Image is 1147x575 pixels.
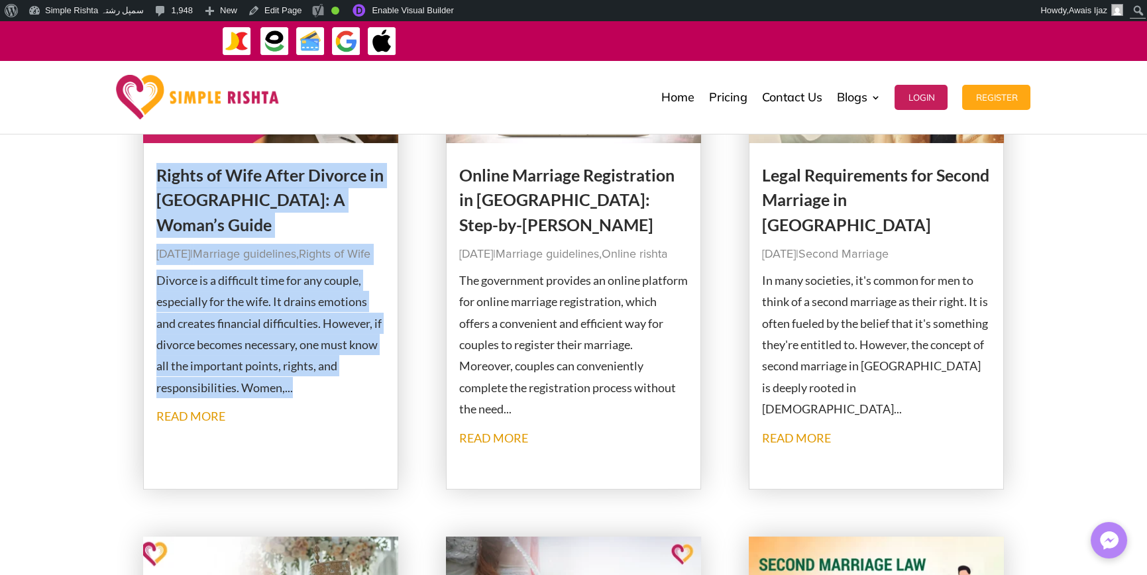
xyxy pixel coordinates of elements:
[459,270,688,420] p: The government provides an online platform for online marriage registration, which offers a conve...
[222,26,252,56] img: JazzCash-icon
[37,21,65,32] div: v 4.0.25
[132,77,142,87] img: tab_keywords_by_traffic_grey.svg
[962,85,1030,110] button: Register
[50,78,119,87] div: Domain Overview
[36,77,46,87] img: tab_domain_overview_orange.svg
[1069,5,1107,15] span: Awais Ijaz
[762,431,831,445] a: read more
[496,248,599,260] a: Marriage guidelines
[331,7,339,15] div: Good
[895,64,948,131] a: Login
[962,64,1030,131] a: Register
[761,64,822,131] a: Contact Us
[367,26,397,56] img: ApplePay-icon
[193,248,296,260] a: Marriage guidelines
[299,248,370,260] a: Rights of Wife
[260,26,290,56] img: EasyPaisa-icon
[34,34,146,45] div: Domain: [DOMAIN_NAME]
[602,248,668,260] a: Online rishta
[156,248,190,260] span: [DATE]
[331,26,361,56] img: GooglePay-icon
[708,64,747,131] a: Pricing
[156,409,225,423] a: read more
[1096,527,1122,554] img: Messenger
[459,248,493,260] span: [DATE]
[459,165,675,235] a: Online Marriage Registration in [GEOGRAPHIC_DATA]: Step-by-[PERSON_NAME]
[661,64,694,131] a: Home
[895,85,948,110] button: Login
[836,64,880,131] a: Blogs
[156,165,384,235] a: Rights of Wife After Divorce in [GEOGRAPHIC_DATA]: A Woman’s Guide
[21,21,32,32] img: logo_orange.svg
[762,165,989,235] a: Legal Requirements for Second Marriage in [GEOGRAPHIC_DATA]
[798,248,889,260] a: Second Marriage
[146,78,223,87] div: Keywords by Traffic
[762,248,796,260] span: [DATE]
[762,270,991,420] p: In many societies, it's common for men to think of a second marriage as their right. It is often ...
[459,244,688,265] p: | ,
[156,270,386,398] p: Divorce is a difficult time for any couple, especially for the wife. It drains emotions and creat...
[156,244,386,265] p: | ,
[762,244,991,265] p: |
[21,34,32,45] img: website_grey.svg
[459,431,528,445] a: read more
[296,26,325,56] img: Credit Cards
